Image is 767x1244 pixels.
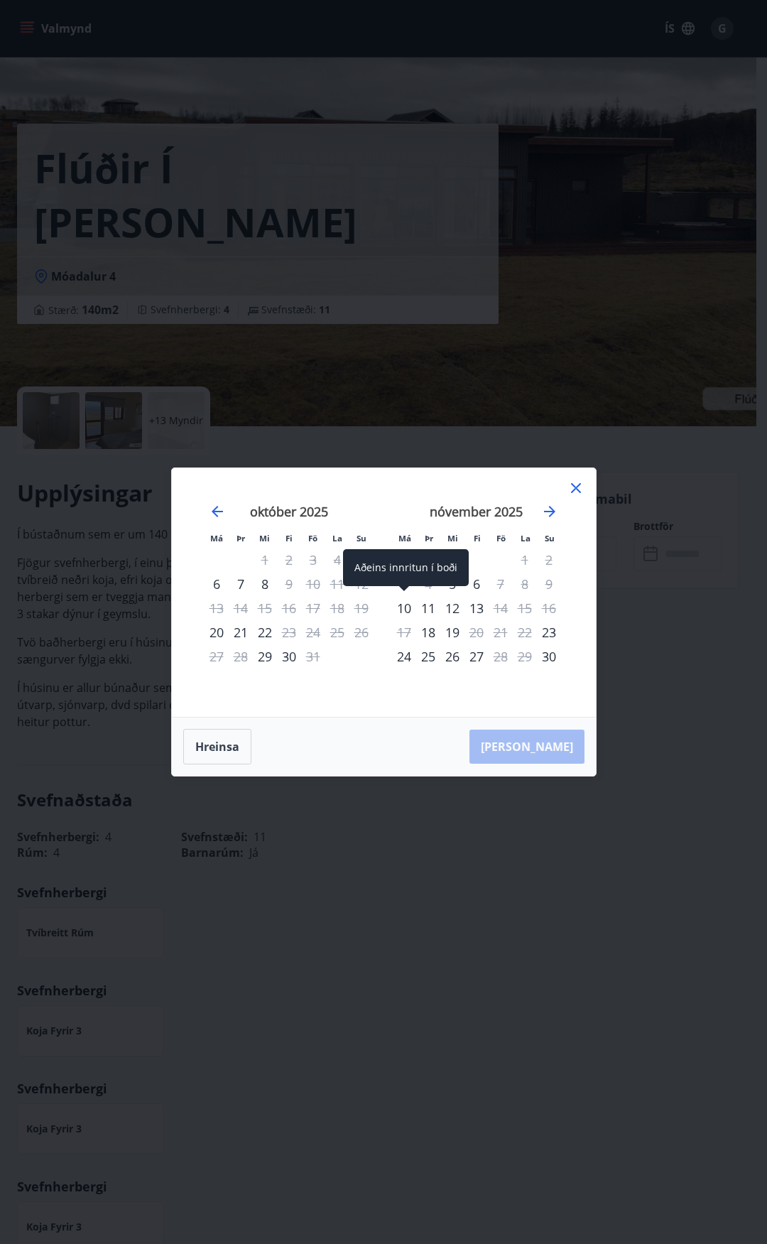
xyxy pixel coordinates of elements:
td: Not available. laugardagur, 11. október 2025 [325,572,349,596]
div: 19 [440,620,464,644]
small: Fö [308,533,317,543]
td: Choose sunnudagur, 30. nóvember 2025 as your check-in date. It’s available. [537,644,561,669]
td: Not available. miðvikudagur, 1. október 2025 [253,548,277,572]
div: Aðeins útritun í boði [301,644,325,669]
div: 11 [416,596,440,620]
td: Not available. laugardagur, 25. október 2025 [325,620,349,644]
td: Not available. föstudagur, 17. október 2025 [301,596,325,620]
td: Not available. laugardagur, 1. nóvember 2025 [513,548,537,572]
div: Aðeins innritun í boði [392,596,416,620]
td: Choose miðvikudagur, 12. nóvember 2025 as your check-in date. It’s available. [440,596,464,620]
small: Þr [425,533,433,543]
td: Choose miðvikudagur, 29. október 2025 as your check-in date. It’s available. [253,644,277,669]
td: Not available. föstudagur, 10. október 2025 [301,572,325,596]
small: Má [398,533,411,543]
small: Su [545,533,555,543]
td: Not available. laugardagur, 18. október 2025 [325,596,349,620]
div: 8 [253,572,277,596]
td: Choose mánudagur, 6. október 2025 as your check-in date. It’s available. [205,572,229,596]
td: Choose þriðjudagur, 7. október 2025 as your check-in date. It’s available. [229,572,253,596]
div: Aðeins innritun í boði [343,549,469,586]
td: Choose mánudagur, 10. nóvember 2025 as your check-in date. It’s available. [392,596,416,620]
td: Not available. sunnudagur, 9. nóvember 2025 [537,572,561,596]
td: Not available. mánudagur, 13. október 2025 [205,596,229,620]
div: Aðeins útritun í boði [489,572,513,596]
small: Fi [285,533,293,543]
small: Fi [474,533,481,543]
div: Move backward to switch to the previous month. [209,503,226,520]
small: Su [357,533,366,543]
td: Choose mánudagur, 20. október 2025 as your check-in date. It’s available. [205,620,229,644]
td: Choose sunnudagur, 23. nóvember 2025 as your check-in date. It’s available. [537,620,561,644]
td: Not available. föstudagur, 3. október 2025 [301,548,325,572]
td: Choose fimmtudagur, 30. október 2025 as your check-in date. It’s available. [277,644,301,669]
small: La [332,533,342,543]
div: Aðeins innritun í boði [416,620,440,644]
td: Not available. sunnudagur, 5. október 2025 [349,548,374,572]
td: Not available. sunnudagur, 26. október 2025 [349,620,374,644]
div: 12 [440,596,464,620]
div: Aðeins útritun í boði [277,572,301,596]
td: Not available. fimmtudagur, 16. október 2025 [277,596,301,620]
small: Þr [236,533,245,543]
td: Not available. laugardagur, 15. nóvember 2025 [513,596,537,620]
div: 21 [229,620,253,644]
small: La [521,533,531,543]
div: 27 [464,644,489,669]
div: 6 [464,572,489,596]
div: 13 [464,596,489,620]
div: Aðeins innritun í boði [253,644,277,669]
div: 7 [229,572,253,596]
div: Aðeins innritun í boði [537,620,561,644]
td: Choose miðvikudagur, 19. nóvember 2025 as your check-in date. It’s available. [440,620,464,644]
div: Aðeins innritun í boði [205,572,229,596]
td: Not available. föstudagur, 31. október 2025 [301,644,325,669]
div: Aðeins útritun í boði [489,596,513,620]
div: Aðeins útritun í boði [277,620,301,644]
small: Mi [259,533,270,543]
td: Not available. þriðjudagur, 14. október 2025 [229,596,253,620]
div: 22 [253,620,277,644]
button: Hreinsa [183,729,251,764]
td: Choose fimmtudagur, 13. nóvember 2025 as your check-in date. It’s available. [464,596,489,620]
td: Not available. föstudagur, 14. nóvember 2025 [489,596,513,620]
td: Choose miðvikudagur, 8. október 2025 as your check-in date. It’s available. [253,572,277,596]
td: Not available. sunnudagur, 16. nóvember 2025 [537,596,561,620]
td: Choose fimmtudagur, 27. nóvember 2025 as your check-in date. It’s available. [464,644,489,669]
td: Not available. fimmtudagur, 9. október 2025 [277,572,301,596]
td: Choose þriðjudagur, 21. október 2025 as your check-in date. It’s available. [229,620,253,644]
td: Not available. fimmtudagur, 2. október 2025 [277,548,301,572]
strong: nóvember 2025 [430,503,523,520]
td: Not available. föstudagur, 7. nóvember 2025 [489,572,513,596]
small: Fö [496,533,506,543]
td: Not available. laugardagur, 29. nóvember 2025 [513,644,537,669]
td: Choose þriðjudagur, 11. nóvember 2025 as your check-in date. It’s available. [416,596,440,620]
td: Not available. mánudagur, 17. nóvember 2025 [392,620,416,644]
div: 25 [416,644,440,669]
small: Má [210,533,223,543]
td: Not available. miðvikudagur, 15. október 2025 [253,596,277,620]
div: Aðeins útritun í boði [464,620,489,644]
div: 24 [392,644,416,669]
td: Not available. sunnudagur, 19. október 2025 [349,596,374,620]
div: 30 [277,644,301,669]
td: Not available. þriðjudagur, 28. október 2025 [229,644,253,669]
div: Aðeins útritun í boði [489,644,513,669]
td: Choose fimmtudagur, 6. nóvember 2025 as your check-in date. It’s available. [464,572,489,596]
td: Not available. sunnudagur, 2. nóvember 2025 [537,548,561,572]
td: Not available. fimmtudagur, 23. október 2025 [277,620,301,644]
small: Mi [447,533,458,543]
td: Not available. laugardagur, 22. nóvember 2025 [513,620,537,644]
td: Choose mánudagur, 24. nóvember 2025 as your check-in date. It’s available. [392,644,416,669]
td: Choose þriðjudagur, 18. nóvember 2025 as your check-in date. It’s available. [416,620,440,644]
td: Not available. laugardagur, 4. október 2025 [325,548,349,572]
div: Calendar [189,485,579,700]
td: Not available. föstudagur, 28. nóvember 2025 [489,644,513,669]
td: Not available. föstudagur, 24. október 2025 [301,620,325,644]
td: Choose þriðjudagur, 25. nóvember 2025 as your check-in date. It’s available. [416,644,440,669]
div: Aðeins innritun í boði [537,644,561,669]
strong: október 2025 [250,503,328,520]
div: Aðeins innritun í boði [205,620,229,644]
td: Not available. fimmtudagur, 20. nóvember 2025 [464,620,489,644]
td: Choose miðvikudagur, 22. október 2025 as your check-in date. It’s available. [253,620,277,644]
